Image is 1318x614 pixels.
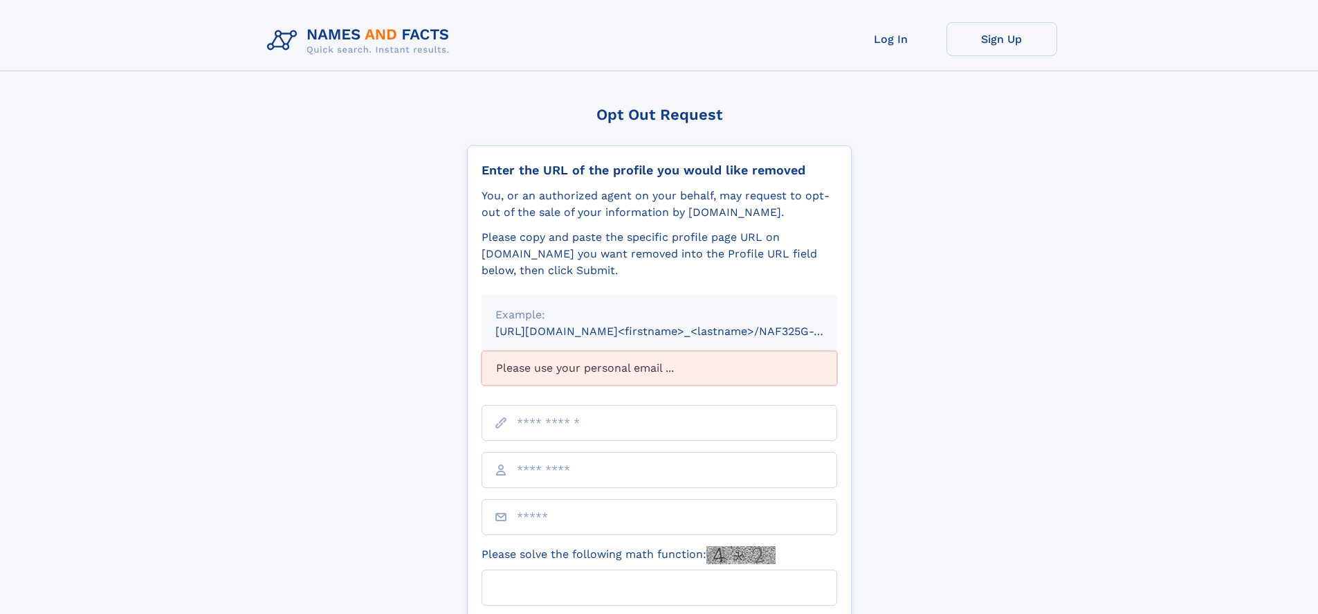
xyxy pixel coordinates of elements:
small: [URL][DOMAIN_NAME]<firstname>_<lastname>/NAF325G-xxxxxxxx [495,325,863,338]
div: Opt Out Request [467,106,852,123]
img: Logo Names and Facts [262,22,461,60]
div: You, or an authorized agent on your behalf, may request to opt-out of the sale of your informatio... [482,188,837,221]
div: Example: [495,307,823,323]
div: Enter the URL of the profile you would like removed [482,163,837,178]
a: Sign Up [946,22,1057,56]
div: Please use your personal email ... [482,351,837,386]
a: Log In [836,22,946,56]
div: Please copy and paste the specific profile page URL on [DOMAIN_NAME] you want removed into the Pr... [482,229,837,279]
label: Please solve the following math function: [482,546,776,564]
